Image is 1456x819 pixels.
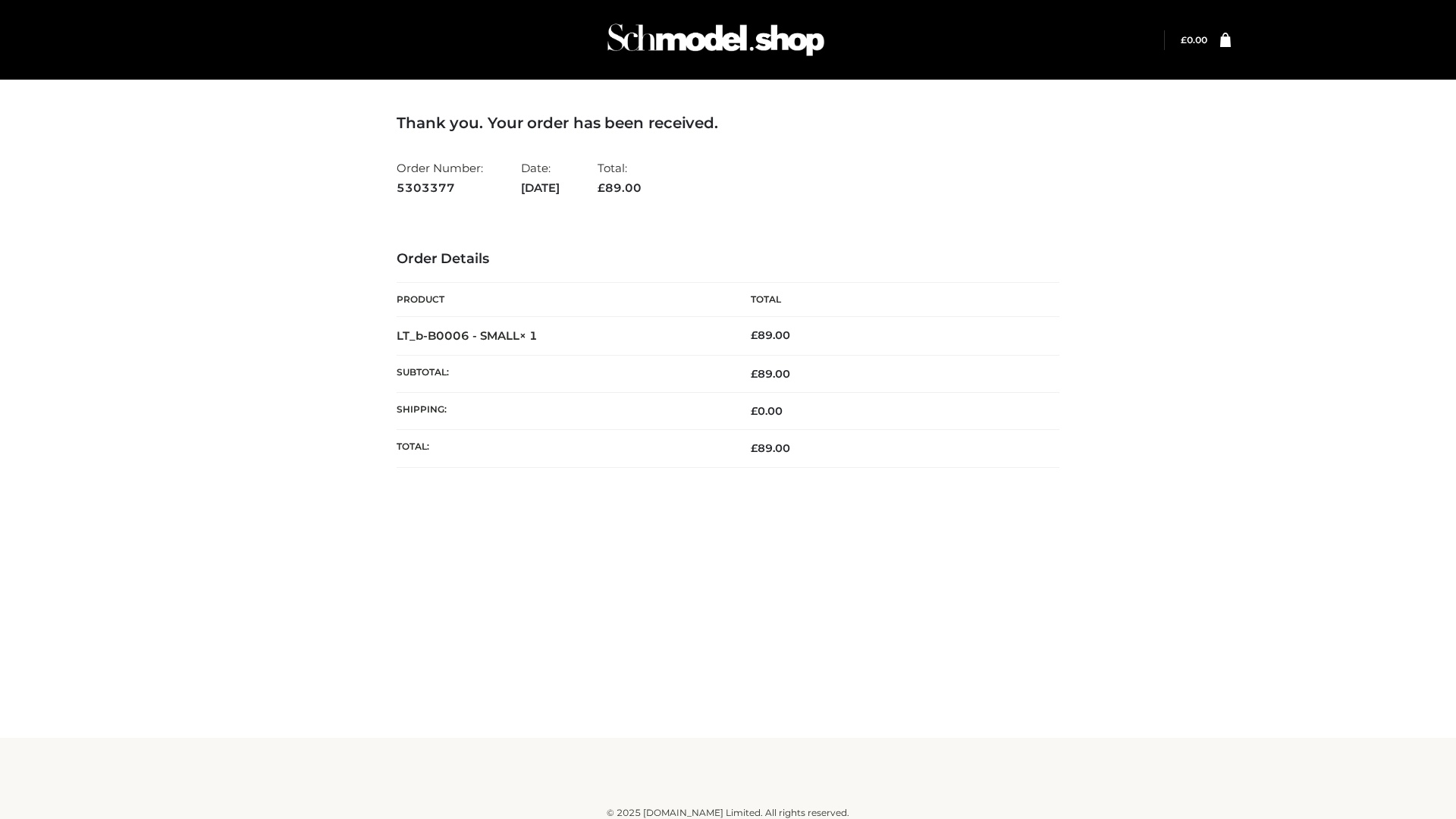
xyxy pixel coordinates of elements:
span: 89.00 [751,441,790,455]
span: £ [598,180,605,195]
span: £ [1181,34,1187,45]
strong: LT_b-B0006 - SMALL [397,328,538,343]
li: Total: [598,155,642,201]
span: £ [751,367,758,381]
strong: 5303377 [397,178,483,198]
li: Order Number: [397,155,483,201]
h3: Order Details [397,251,1059,268]
th: Total [728,283,1059,317]
li: Date: [521,155,560,201]
span: 89.00 [598,180,642,195]
bdi: 0.00 [1181,34,1207,45]
th: Shipping: [397,393,728,430]
strong: × 1 [519,328,538,343]
span: £ [751,441,758,455]
img: Schmodel Admin 964 [602,10,830,70]
th: Total: [397,430,728,467]
th: Product [397,283,728,317]
a: £0.00 [1181,34,1207,45]
bdi: 89.00 [751,328,790,342]
span: £ [751,328,758,342]
h3: Thank you. Your order has been received. [397,114,1059,132]
bdi: 0.00 [751,404,783,418]
th: Subtotal: [397,355,728,392]
span: 89.00 [751,367,790,381]
span: £ [751,404,758,418]
strong: [DATE] [521,178,560,198]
